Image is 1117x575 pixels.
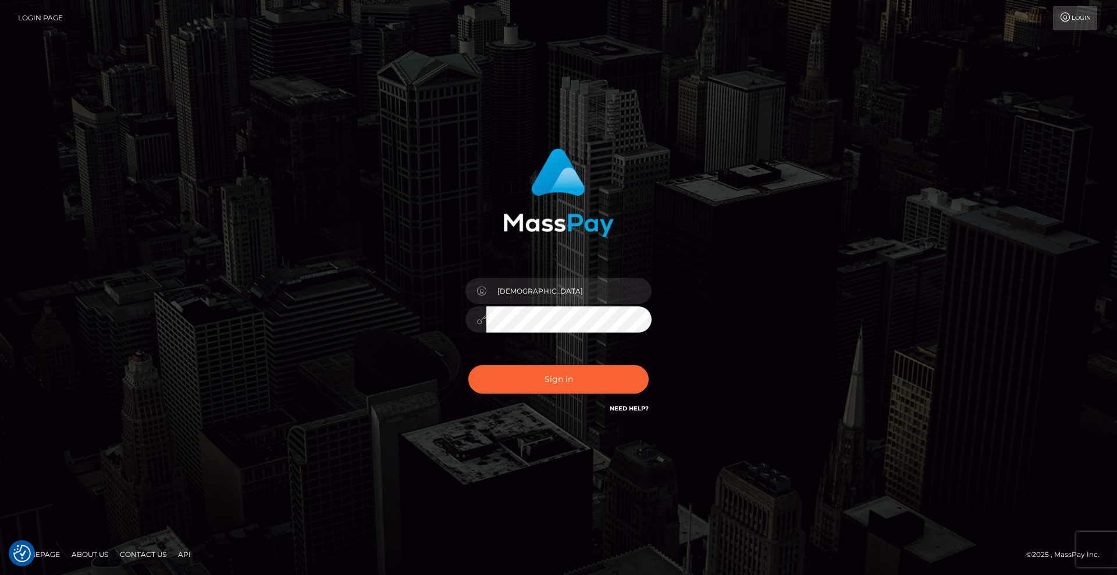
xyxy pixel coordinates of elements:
[610,405,649,412] a: Need Help?
[13,545,65,563] a: Homepage
[13,545,31,562] img: Revisit consent button
[503,148,614,237] img: MassPay Login
[173,545,195,563] a: API
[486,278,652,304] input: Username...
[1026,548,1108,561] div: © 2025 , MassPay Inc.
[13,545,31,562] button: Consent Preferences
[115,545,171,563] a: Contact Us
[18,6,63,30] a: Login Page
[1053,6,1097,30] a: Login
[67,545,113,563] a: About Us
[468,365,649,394] button: Sign in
